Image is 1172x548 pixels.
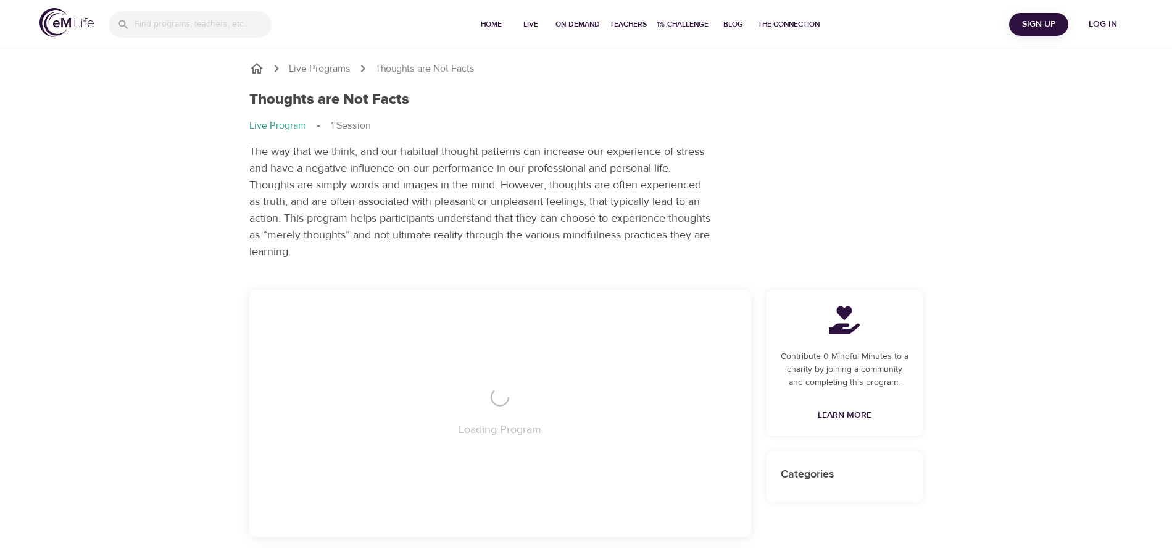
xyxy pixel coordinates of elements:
button: Sign Up [1009,13,1068,36]
span: Home [476,18,506,31]
p: Loading Program [459,421,541,438]
span: Learn More [818,408,871,423]
span: On-Demand [555,18,600,31]
h1: Thoughts are Not Facts [249,91,409,109]
p: Live Program [249,119,306,133]
button: Log in [1073,13,1133,36]
span: Sign Up [1014,17,1063,32]
p: Categories [781,466,908,483]
a: Live Programs [289,62,351,76]
p: Contribute 0 Mindful Minutes to a charity by joining a community and completing this program. [781,350,908,389]
p: 1 Session [331,119,370,133]
span: Teachers [610,18,647,31]
nav: breadcrumb [249,119,923,133]
span: Blog [718,18,748,31]
span: 1% Challenge [657,18,709,31]
a: Learn More [813,404,876,427]
span: Live [516,18,546,31]
nav: breadcrumb [249,61,923,76]
p: The way that we think, and our habitual thought patterns can increase our experience of stress an... [249,143,712,260]
span: Log in [1078,17,1128,32]
input: Find programs, teachers, etc... [135,11,272,38]
img: logo [39,8,94,37]
span: The Connection [758,18,820,31]
p: Thoughts are Not Facts [375,62,475,76]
